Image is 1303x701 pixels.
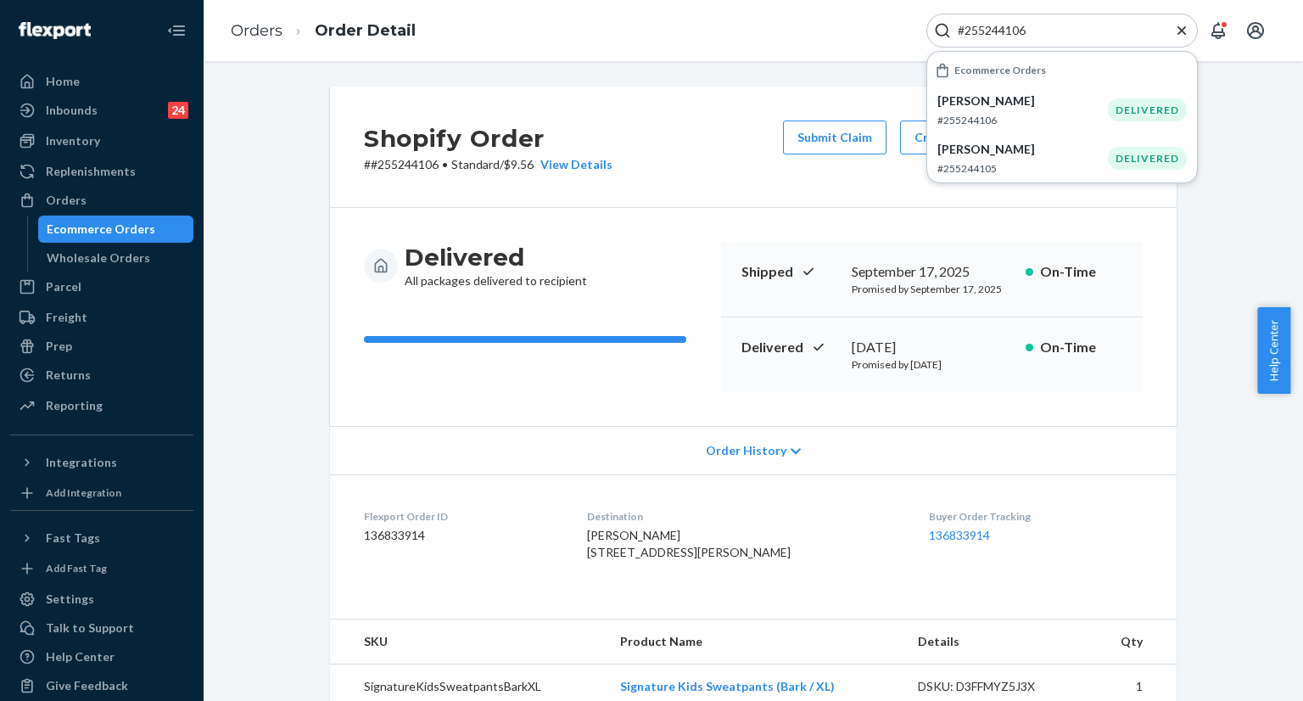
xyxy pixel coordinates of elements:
[1040,262,1122,282] p: On-Time
[19,22,91,39] img: Flexport logo
[46,591,94,608] div: Settings
[46,102,98,119] div: Inbounds
[168,102,188,119] div: 24
[46,278,81,295] div: Parcel
[10,187,193,214] a: Orders
[934,22,951,39] svg: Search Icon
[951,22,1160,39] input: Search Input
[607,620,904,665] th: Product Name
[534,156,612,173] button: View Details
[10,127,193,154] a: Inventory
[587,509,903,524] dt: Destination
[918,678,1077,695] div: DSKU: D3FFMYZ5J3X
[405,242,587,272] h3: Delivered
[937,93,1108,109] p: [PERSON_NAME]
[46,73,80,90] div: Home
[451,157,500,171] span: Standard
[217,6,429,56] ol: breadcrumbs
[38,216,194,243] a: Ecommerce Orders
[46,132,100,149] div: Inventory
[46,163,136,180] div: Replenishments
[10,392,193,419] a: Reporting
[330,620,607,665] th: SKU
[852,357,1012,372] p: Promised by [DATE]
[442,157,448,171] span: •
[1173,22,1190,40] button: Close Search
[1257,307,1290,394] button: Help Center
[315,21,416,40] a: Order Detail
[10,483,193,503] a: Add Integration
[852,338,1012,357] div: [DATE]
[46,338,72,355] div: Prep
[364,156,612,173] p: # #255244106 / $9.56
[10,524,193,552] button: Fast Tags
[10,672,193,699] button: Give Feedback
[46,192,87,209] div: Orders
[10,558,193,579] a: Add Fast Tag
[405,242,587,289] div: All packages delivered to recipient
[46,677,128,694] div: Give Feedback
[364,509,560,524] dt: Flexport Order ID
[937,113,1108,127] p: #255244106
[852,262,1012,282] div: September 17, 2025
[10,273,193,300] a: Parcel
[741,338,838,357] p: Delivered
[10,643,193,670] a: Help Center
[10,362,193,389] a: Returns
[10,333,193,360] a: Prep
[10,586,193,613] a: Settings
[46,485,121,500] div: Add Integration
[47,221,155,238] div: Ecommerce Orders
[937,161,1108,176] p: #255244105
[364,121,612,156] h2: Shopify Order
[46,367,91,384] div: Returns
[1091,620,1177,665] th: Qty
[783,121,886,154] button: Submit Claim
[1201,14,1235,48] button: Open notifications
[10,97,193,124] a: Inbounds24
[47,250,150,266] div: Wholesale Orders
[706,442,786,459] span: Order History
[46,397,103,414] div: Reporting
[231,21,282,40] a: Orders
[364,527,560,544] dd: 136833914
[954,64,1046,76] h6: Ecommerce Orders
[38,244,194,272] a: Wholesale Orders
[46,620,134,637] div: Talk to Support
[900,121,1010,154] button: Create Return
[929,528,990,542] a: 136833914
[620,679,835,693] a: Signature Kids Sweatpants (Bark / XL)
[10,158,193,185] a: Replenishments
[46,648,115,665] div: Help Center
[1108,147,1187,170] div: DELIVERED
[937,141,1108,158] p: [PERSON_NAME]
[46,530,100,547] div: Fast Tags
[1040,338,1122,357] p: On-Time
[904,620,1091,665] th: Details
[10,68,193,95] a: Home
[10,614,193,642] a: Talk to Support
[741,262,838,282] p: Shipped
[46,561,107,575] div: Add Fast Tag
[1108,98,1187,121] div: DELIVERED
[10,449,193,476] button: Integrations
[46,309,87,326] div: Freight
[46,454,117,471] div: Integrations
[929,509,1143,524] dt: Buyer Order Tracking
[587,528,791,559] span: [PERSON_NAME] [STREET_ADDRESS][PERSON_NAME]
[852,282,1012,296] p: Promised by September 17, 2025
[1239,14,1272,48] button: Open account menu
[10,304,193,331] a: Freight
[159,14,193,48] button: Close Navigation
